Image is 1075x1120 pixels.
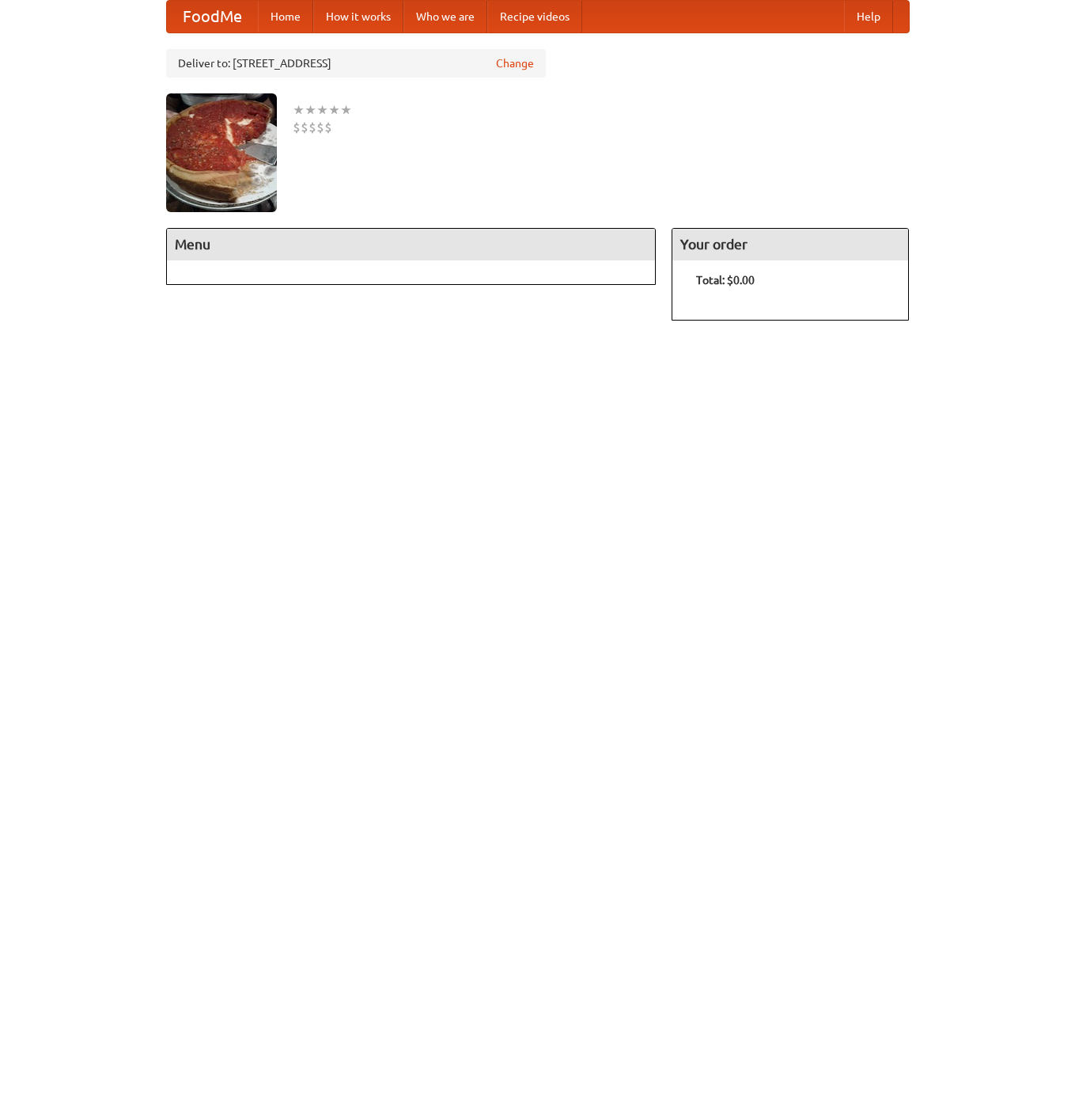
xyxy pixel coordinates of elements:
li: $ [301,119,308,136]
a: Who we are [403,1,487,32]
a: Change [496,55,534,71]
a: FoodMe [167,1,258,32]
li: $ [324,119,332,136]
li: ★ [293,101,305,119]
h4: Menu [167,229,656,260]
a: How it works [313,1,403,32]
img: angular.jpg [166,93,277,212]
li: $ [293,119,301,136]
li: $ [308,119,316,136]
a: Home [258,1,313,32]
li: ★ [340,101,352,119]
div: Deliver to: [STREET_ADDRESS] [166,49,546,78]
li: ★ [305,101,316,119]
li: ★ [316,101,328,119]
a: Help [844,1,893,32]
h4: Your order [672,229,908,260]
a: Recipe videos [487,1,582,32]
b: Total: $0.00 [696,274,755,287]
li: ★ [328,101,340,119]
li: $ [316,119,324,136]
